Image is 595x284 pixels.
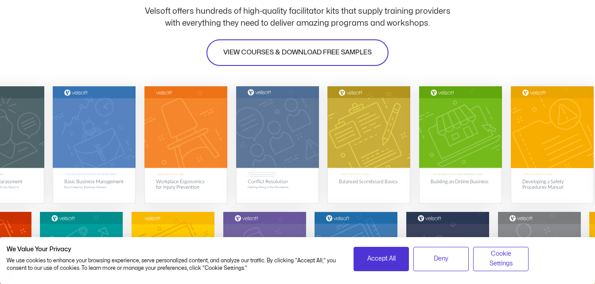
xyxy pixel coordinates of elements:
a: VIEW COURSES & DOWNLOAD FREE SAMPLES [206,39,389,66]
span: Deny [434,254,448,264]
span: Cookie Settings [479,249,523,269]
span: VIEW COURSES & DOWNLOAD FREE SAMPLES [223,47,372,58]
p: We use cookies to enhance your browsing experience, serve personalized content, and analyze our t... [7,257,340,272]
h2: We Value Your Privacy [7,246,340,253]
button: Accept all cookies [354,247,409,271]
span: Accept All [367,254,396,264]
button: Adjust cookie preferences [473,247,529,271]
button: Deny all cookies [413,247,469,271]
p: Velsoft offers hundreds of high-quality facilitator kits that supply training providers with ever... [138,5,457,29]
